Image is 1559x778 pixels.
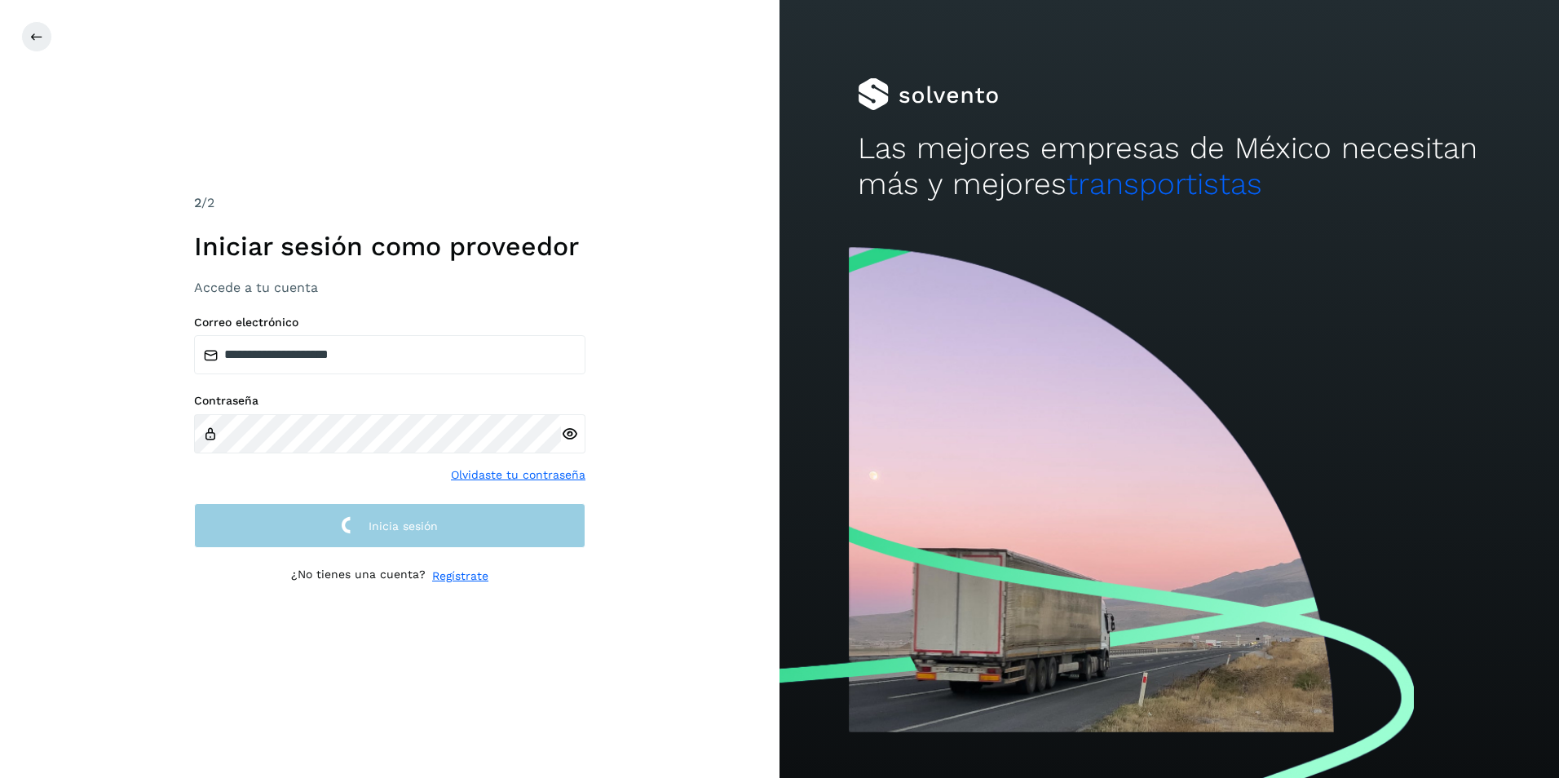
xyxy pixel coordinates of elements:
span: Inicia sesión [369,520,438,532]
p: ¿No tienes una cuenta? [291,568,426,585]
div: /2 [194,193,585,213]
a: Olvidaste tu contraseña [451,466,585,484]
label: Contraseña [194,394,585,408]
h1: Iniciar sesión como proveedor [194,231,585,262]
a: Regístrate [432,568,488,585]
span: transportistas [1067,166,1262,201]
label: Correo electrónico [194,316,585,329]
button: Inicia sesión [194,503,585,548]
span: 2 [194,195,201,210]
h2: Las mejores empresas de México necesitan más y mejores [858,130,1482,203]
h3: Accede a tu cuenta [194,280,585,295]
